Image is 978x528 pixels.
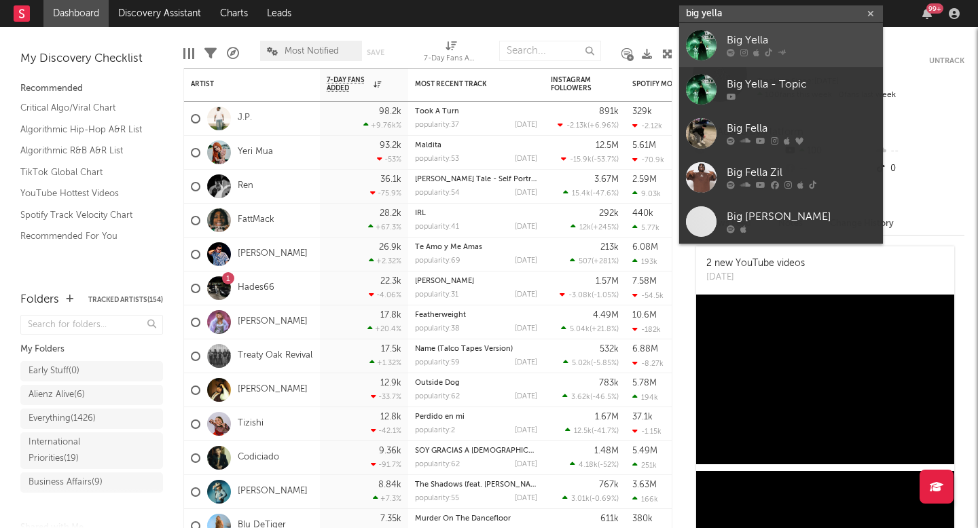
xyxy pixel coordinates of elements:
[632,209,653,218] div: 440k
[380,209,401,218] div: 28.2k
[415,515,511,523] a: Murder On The Dancefloor
[20,472,163,493] a: Business Affairs(9)
[679,200,883,244] a: Big [PERSON_NAME]
[632,175,657,184] div: 2.59M
[415,278,537,285] div: Ja Morant
[371,392,401,401] div: -33.7 %
[632,243,658,252] div: 6.08M
[20,51,163,67] div: My Discovery Checklist
[415,345,537,353] div: Name (Talco Tapes Version)
[415,393,460,400] div: popularity: 62
[371,426,401,435] div: -42.1 %
[415,379,460,387] a: Outside Dog
[632,359,664,368] div: -8.27k
[600,345,619,354] div: 532k
[560,290,619,299] div: ( )
[590,122,617,130] span: +6.96 %
[363,121,401,130] div: +9.76k %
[592,326,617,333] span: +21.8 %
[415,210,537,217] div: IRL
[415,121,459,129] div: popularity: 37
[572,360,591,367] span: 5.02k
[632,480,657,489] div: 3.63M
[379,447,401,455] div: 9.36k
[20,186,149,201] a: YouTube Hottest Videos
[415,345,513,353] a: Name (Talco Tapes Version)
[415,155,459,163] div: popularity: 53
[20,385,163,405] a: Alienz Alive(6)
[238,350,312,362] a: Treaty Oak Revival
[594,428,617,435] span: -41.7 %
[594,156,617,164] span: -53.7 %
[562,494,619,503] div: ( )
[561,155,619,164] div: ( )
[380,311,401,320] div: 17.8k
[632,155,664,164] div: -70.9k
[380,413,401,421] div: 12.8k
[415,495,459,502] div: popularity: 55
[238,486,308,497] a: [PERSON_NAME]
[727,77,876,93] div: Big Yella - Topic
[20,165,149,180] a: TikTok Global Chart
[369,358,401,367] div: +1.32 %
[238,147,273,158] a: Yeri Mua
[20,432,163,469] a: International Priorities(19)
[874,143,964,160] div: --
[415,515,537,523] div: Murder On The Dancefloor
[238,316,308,328] a: [PERSON_NAME]
[679,5,883,22] input: Search for artists
[371,460,401,469] div: -91.7 %
[415,447,537,455] div: SOY GRACIAS A DIOS
[29,363,79,379] div: Early Stuff ( 0 )
[238,181,253,192] a: Ren
[515,325,537,333] div: [DATE]
[727,121,876,137] div: Big Fella
[632,413,653,421] div: 37.1k
[594,258,617,265] span: +281 %
[238,384,308,396] a: [PERSON_NAME]
[566,122,587,130] span: -2.13k
[515,427,537,434] div: [DATE]
[874,160,964,178] div: 0
[515,461,537,468] div: [DATE]
[593,360,617,367] span: -5.85 %
[632,345,658,354] div: 6.88M
[381,345,401,354] div: 17.5k
[415,210,426,217] a: IRL
[238,282,274,294] a: Hades66
[562,392,619,401] div: ( )
[600,461,617,469] span: -52 %
[594,447,619,455] div: 1.48M
[632,461,657,470] div: 251k
[592,190,617,197] span: -47.6 %
[579,224,591,231] span: 12k
[238,248,308,260] a: [PERSON_NAME]
[706,257,805,271] div: 2 new YouTube videos
[571,495,590,503] span: 3.01k
[706,271,805,284] div: [DATE]
[367,49,384,56] button: Save
[370,189,401,197] div: -75.9 %
[632,325,661,334] div: -182k
[20,341,163,358] div: My Folders
[727,209,876,225] div: Big [PERSON_NAME]
[20,361,163,381] a: Early Stuff(0)
[515,495,537,502] div: [DATE]
[415,312,537,319] div: Featherweight
[20,292,59,308] div: Folders
[238,113,252,124] a: J.P.
[515,121,537,129] div: [DATE]
[20,143,149,158] a: Algorithmic R&B A&R List
[369,290,401,299] div: -4.06 %
[632,311,657,320] div: 10.6M
[380,277,401,286] div: 22.3k
[632,514,653,523] div: 380k
[632,447,657,455] div: 5.49M
[922,8,932,19] button: 99+
[29,474,103,491] div: Business Affairs ( 9 )
[238,452,279,464] a: Codiciado
[632,291,664,300] div: -54.5k
[377,155,401,164] div: -53 %
[415,108,537,115] div: Took A Turn
[415,278,474,285] a: [PERSON_NAME]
